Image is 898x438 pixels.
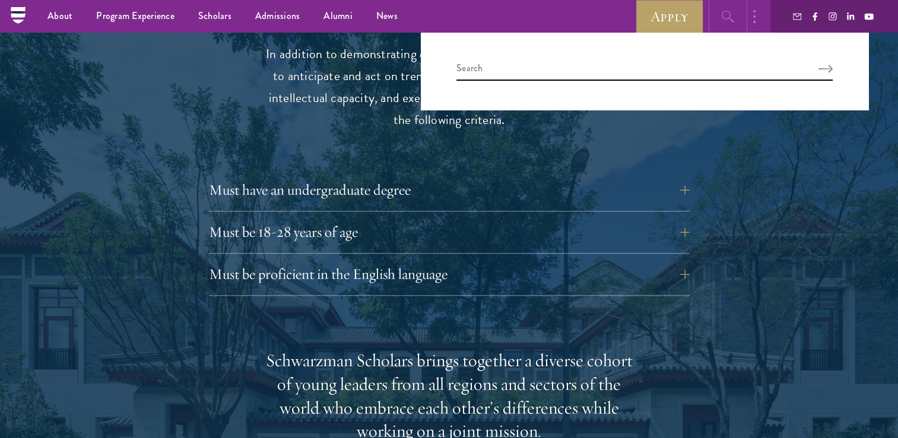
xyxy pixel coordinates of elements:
button: Must have an undergraduate degree [209,176,690,204]
p: In addition to demonstrating extraordinary leadership skills, the ability to anticipate and act o... [265,43,633,131]
button: Must be proficient in the English language [209,260,690,288]
input: Search [456,61,833,81]
button: Must be 18-28 years of age [209,218,690,246]
button: Search [818,65,833,73]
